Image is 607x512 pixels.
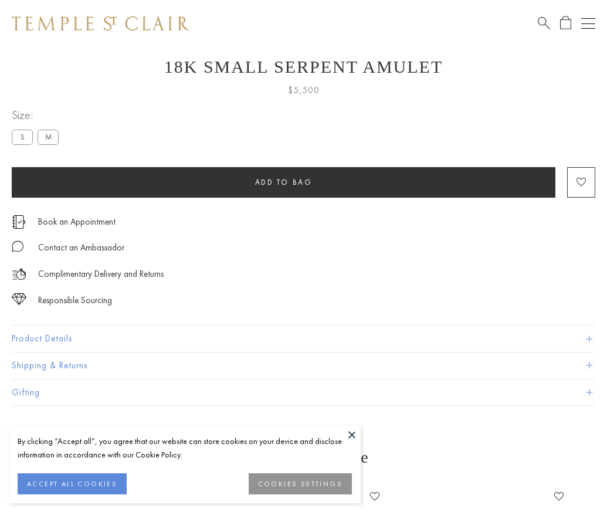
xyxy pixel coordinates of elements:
div: Contact an Ambassador [38,240,124,255]
img: icon_sourcing.svg [12,293,26,305]
img: Temple St. Clair [12,16,189,30]
span: $5,500 [288,83,320,98]
a: Open Shopping Bag [560,16,571,30]
button: Shipping & Returns [12,352,595,379]
p: Complimentary Delivery and Returns [38,267,164,282]
img: icon_delivery.svg [12,267,26,282]
div: By clicking “Accept all”, you agree that our website can store cookies on your device and disclos... [18,435,352,462]
div: Responsible Sourcing [38,293,112,308]
img: MessageIcon-01_2.svg [12,240,23,252]
span: Size: [12,106,63,125]
img: icon_appointment.svg [12,215,26,229]
a: Book an Appointment [38,215,116,228]
button: ACCEPT ALL COOKIES [18,473,127,494]
span: Add to bag [255,177,313,187]
button: Gifting [12,379,595,406]
h1: 18K Small Serpent Amulet [12,57,595,77]
button: Open navigation [581,16,595,30]
label: S [12,130,33,144]
button: Add to bag [12,167,555,198]
a: Search [538,16,550,30]
label: M [38,130,59,144]
button: COOKIES SETTINGS [249,473,352,494]
button: Product Details [12,325,595,352]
